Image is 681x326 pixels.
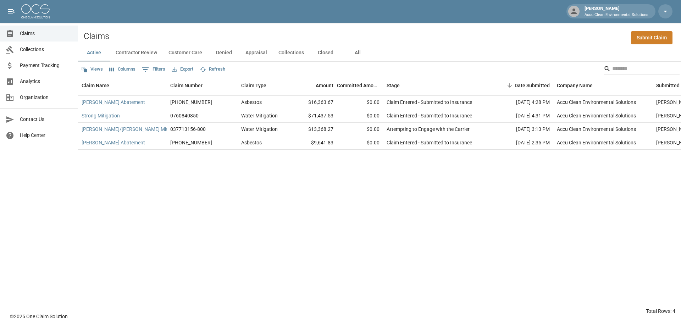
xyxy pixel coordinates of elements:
[310,44,342,61] button: Closed
[170,139,212,146] div: 01-009-116429
[342,44,373,61] button: All
[291,136,337,150] div: $9,641.83
[337,123,383,136] div: $0.00
[241,139,262,146] div: Asbestos
[110,44,163,61] button: Contractor Review
[337,76,383,95] div: Committed Amount
[82,112,120,119] a: Strong Mitigation
[107,64,137,75] button: Select columns
[337,136,383,150] div: $0.00
[163,44,208,61] button: Customer Care
[170,99,212,106] div: 01-009-08669
[631,31,672,44] a: Submit Claim
[489,136,553,150] div: [DATE] 2:35 PM
[20,78,72,85] span: Analytics
[557,112,636,119] div: Accu Clean Environmental Solutions
[505,81,515,90] button: Sort
[291,109,337,123] div: $71,437.53
[241,112,278,119] div: Water Mitigation
[198,64,227,75] button: Refresh
[489,109,553,123] div: [DATE] 4:31 PM
[337,76,380,95] div: Committed Amount
[585,12,648,18] p: Accu Clean Environmental Solutions
[241,126,278,133] div: Water Mitigation
[170,76,203,95] div: Claim Number
[553,76,653,95] div: Company Name
[291,76,337,95] div: Amount
[20,46,72,53] span: Collections
[79,64,105,75] button: Views
[383,76,489,95] div: Stage
[20,30,72,37] span: Claims
[387,126,470,133] div: Attempting to Engage with the Carrier
[82,99,145,106] a: [PERSON_NAME] Abatement
[489,96,553,109] div: [DATE] 4:28 PM
[78,44,110,61] button: Active
[387,112,472,119] div: Claim Entered - Submitted to Insurance
[78,76,167,95] div: Claim Name
[557,76,593,95] div: Company Name
[82,139,145,146] a: [PERSON_NAME] Abatement
[337,109,383,123] div: $0.00
[240,44,273,61] button: Appraisal
[291,96,337,109] div: $16,363.67
[316,76,333,95] div: Amount
[489,76,553,95] div: Date Submitted
[387,139,472,146] div: Claim Entered - Submitted to Insurance
[337,96,383,109] div: $0.00
[557,139,636,146] div: Accu Clean Environmental Solutions
[4,4,18,18] button: open drawer
[170,112,199,119] div: 0760840850
[82,76,109,95] div: Claim Name
[582,5,651,18] div: [PERSON_NAME]
[515,76,550,95] div: Date Submitted
[140,64,167,75] button: Show filters
[84,31,109,42] h2: Claims
[489,123,553,136] div: [DATE] 3:13 PM
[557,126,636,133] div: Accu Clean Environmental Solutions
[78,44,681,61] div: dynamic tabs
[10,313,68,320] div: © 2025 One Claim Solution
[241,99,262,106] div: Asbestos
[604,63,680,76] div: Search
[387,76,400,95] div: Stage
[20,62,72,69] span: Payment Tracking
[20,132,72,139] span: Help Center
[557,99,636,106] div: Accu Clean Environmental Solutions
[273,44,310,61] button: Collections
[20,116,72,123] span: Contact Us
[170,126,206,133] div: 037713156-800
[170,64,195,75] button: Export
[291,123,337,136] div: $13,368.27
[241,76,266,95] div: Claim Type
[208,44,240,61] button: Denied
[387,99,472,106] div: Claim Entered - Submitted to Insurance
[20,94,72,101] span: Organization
[82,126,183,133] a: [PERSON_NAME]/[PERSON_NAME] Mitigation
[21,4,50,18] img: ocs-logo-white-transparent.png
[167,76,238,95] div: Claim Number
[238,76,291,95] div: Claim Type
[646,308,675,315] div: Total Rows: 4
